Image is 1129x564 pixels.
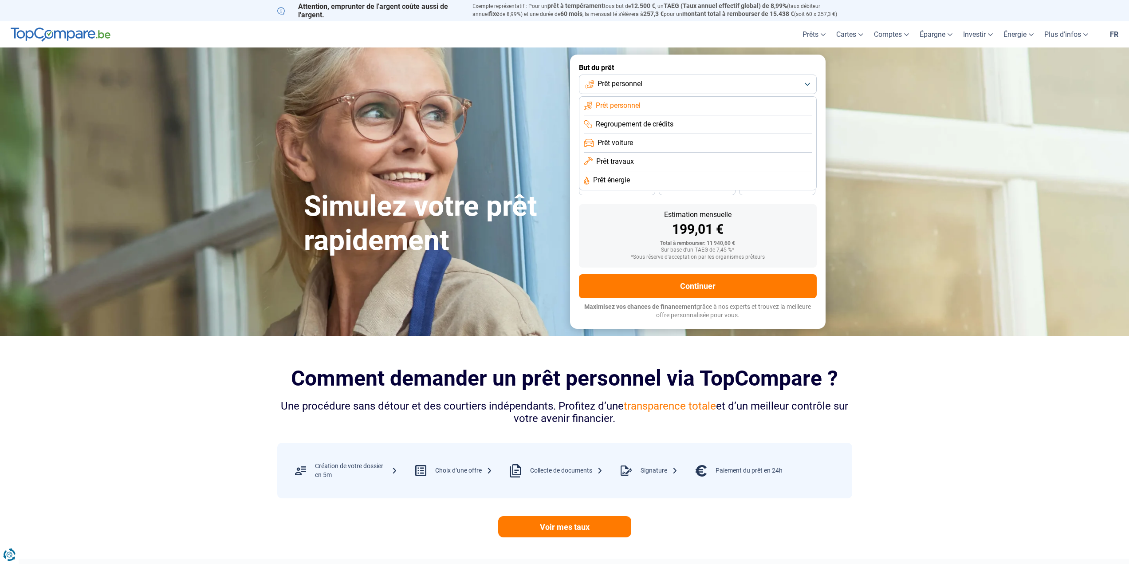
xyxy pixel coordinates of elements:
div: Signature [641,466,678,475]
div: 199,01 € [586,223,810,236]
a: Cartes [831,21,869,47]
div: Une procédure sans détour et des courtiers indépendants. Profitez d’une et d’un meilleur contrôle... [277,400,852,426]
a: Épargne [914,21,958,47]
div: Total à rembourser: 11 940,60 € [586,241,810,247]
span: Prêt personnel [596,101,641,110]
p: Attention, emprunter de l'argent coûte aussi de l'argent. [277,2,462,19]
span: Prêt personnel [598,79,642,89]
a: fr [1105,21,1124,47]
span: Prêt travaux [596,157,634,166]
a: Prêts [797,21,831,47]
div: Sur base d'un TAEG de 7,45 %* [586,247,810,253]
span: montant total à rembourser de 15.438 € [682,10,794,17]
a: Plus d'infos [1039,21,1094,47]
div: Collecte de documents [530,466,603,475]
div: Estimation mensuelle [586,211,810,218]
div: *Sous réserve d'acceptation par les organismes prêteurs [586,254,810,260]
span: 36 mois [607,186,627,191]
h1: Simulez votre prêt rapidement [304,189,559,258]
span: Prêt énergie [593,175,630,185]
a: Énergie [998,21,1039,47]
span: 257,3 € [643,10,664,17]
a: Voir mes taux [498,516,631,537]
span: TAEG (Taux annuel effectif global) de 8,99% [664,2,787,9]
span: 12.500 € [631,2,655,9]
div: Paiement du prêt en 24h [716,466,783,475]
h2: Comment demander un prêt personnel via TopCompare ? [277,366,852,390]
span: prêt à tempérament [547,2,604,9]
label: But du prêt [579,63,817,72]
div: Choix d’une offre [435,466,492,475]
span: Regroupement de crédits [596,119,673,129]
a: Comptes [869,21,914,47]
a: Investir [958,21,998,47]
div: Création de votre dossier en 5m [315,462,397,479]
img: TopCompare [11,28,110,42]
span: Maximisez vos chances de financement [584,303,696,310]
span: 60 mois [560,10,582,17]
span: 30 mois [687,186,707,191]
span: 24 mois [767,186,787,191]
span: Prêt voiture [598,138,633,148]
button: Continuer [579,274,817,298]
p: grâce à nos experts et trouvez la meilleure offre personnalisée pour vous. [579,303,817,320]
button: Prêt personnel [579,75,817,94]
p: Exemple représentatif : Pour un tous but de , un (taux débiteur annuel de 8,99%) et une durée de ... [472,2,852,18]
span: transparence totale [624,400,716,412]
span: fixe [489,10,500,17]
